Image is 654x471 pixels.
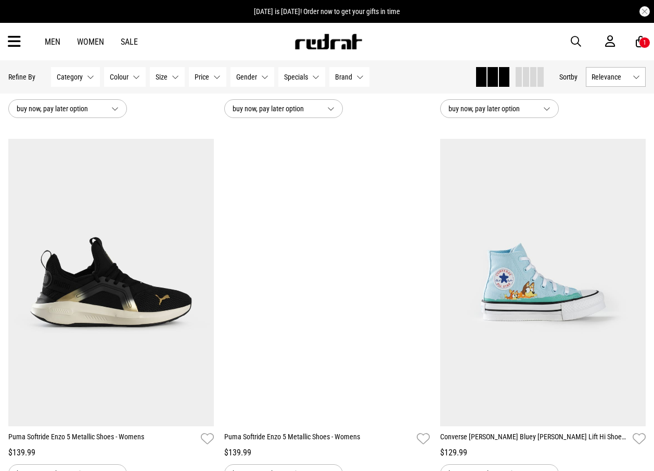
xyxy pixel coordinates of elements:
[335,73,352,81] span: Brand
[189,67,226,87] button: Price
[440,447,646,459] div: $129.99
[571,73,578,81] span: by
[643,39,646,46] div: 1
[236,73,257,81] span: Gender
[278,67,325,87] button: Specials
[636,36,646,47] a: 1
[8,73,35,81] p: Refine By
[230,67,274,87] button: Gender
[440,99,559,118] button: buy now, pay later option
[224,139,430,426] img: Puma Softride Enzo 5 Metallic Shoes - Womens in White
[440,431,629,447] a: Converse [PERSON_NAME] Bluey [PERSON_NAME] Lift Hi Shoes - Kids
[559,71,578,83] button: Sortby
[592,73,629,81] span: Relevance
[233,102,319,115] span: buy now, pay later option
[8,99,127,118] button: buy now, pay later option
[448,102,535,115] span: buy now, pay later option
[224,99,343,118] button: buy now, pay later option
[45,37,60,47] a: Men
[57,73,83,81] span: Category
[329,67,369,87] button: Brand
[8,139,214,426] img: Puma Softride Enzo 5 Metallic Shoes - Womens in Black
[224,447,430,459] div: $139.99
[77,37,104,47] a: Women
[254,7,400,16] span: [DATE] is [DATE]! Order now to get your gifts in time
[150,67,185,87] button: Size
[284,73,308,81] span: Specials
[121,37,138,47] a: Sale
[8,4,40,35] button: Open LiveChat chat widget
[104,67,146,87] button: Colour
[156,73,168,81] span: Size
[8,447,214,459] div: $139.99
[294,34,363,49] img: Redrat logo
[8,431,197,447] a: Puma Softride Enzo 5 Metallic Shoes - Womens
[586,67,646,87] button: Relevance
[110,73,129,81] span: Colour
[17,102,103,115] span: buy now, pay later option
[51,67,100,87] button: Category
[224,431,413,447] a: Puma Softride Enzo 5 Metallic Shoes - Womens
[195,73,209,81] span: Price
[440,139,646,426] img: Converse Chuck Taylor Bluey Eva Lift Hi Shoes - Kids in Blue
